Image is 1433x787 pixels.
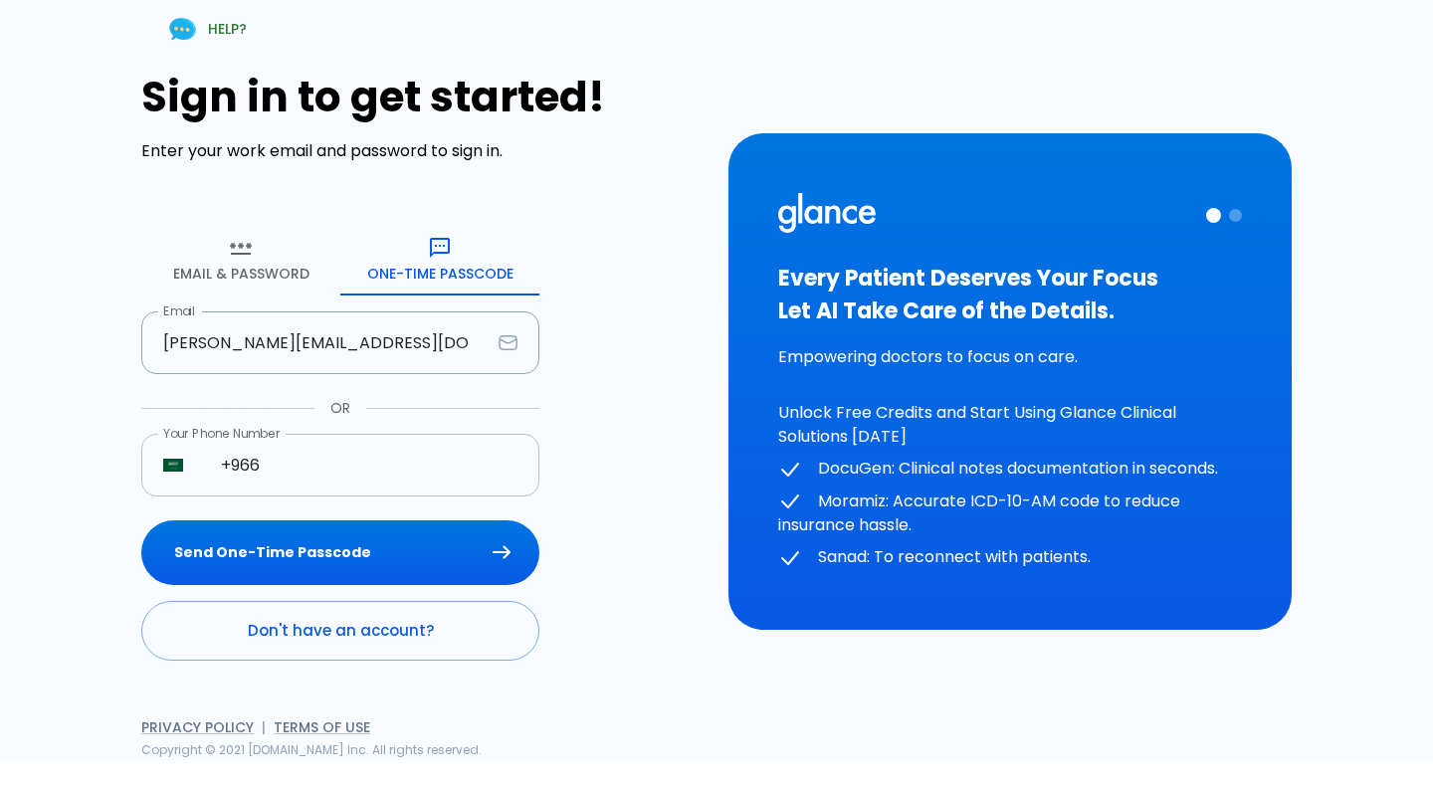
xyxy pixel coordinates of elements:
[340,224,539,295] button: One-Time Passcode
[778,262,1242,327] h3: Every Patient Deserves Your Focus Let AI Take Care of the Details.
[778,545,1242,570] p: Sanad: To reconnect with patients.
[141,601,539,661] a: Don't have an account?
[141,139,705,163] p: Enter your work email and password to sign in.
[262,717,266,737] span: |
[165,12,200,47] img: Chat Support
[141,311,491,374] input: dr.ahmed@clinic.com
[155,448,191,484] button: Select country
[141,520,539,585] button: Send One-Time Passcode
[274,717,370,737] a: Terms of Use
[778,345,1242,369] p: Empowering doctors to focus on care.
[141,717,254,737] a: Privacy Policy
[778,490,1242,538] p: Moramiz: Accurate ICD-10-AM code to reduce insurance hassle.
[163,459,183,473] img: unknown
[778,457,1242,482] p: DocuGen: Clinical notes documentation in seconds.
[141,741,482,758] span: Copyright © 2021 [DOMAIN_NAME] Inc. All rights reserved.
[330,398,350,418] p: OR
[141,73,705,121] h1: Sign in to get started!
[141,224,340,295] button: Email & Password
[141,4,271,55] a: HELP?
[778,401,1242,449] p: Unlock Free Credits and Start Using Glance Clinical Solutions [DATE]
